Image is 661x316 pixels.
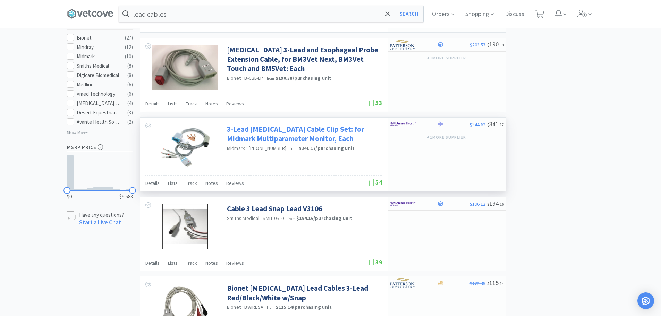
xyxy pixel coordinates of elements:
[186,101,197,107] span: Track
[285,215,287,221] span: ·
[77,34,120,42] div: Bionet
[168,180,178,186] span: Lists
[470,280,485,287] span: $122.49
[145,260,160,266] span: Details
[499,42,504,48] span: . 38
[127,118,133,126] div: ( 2 )
[205,101,218,107] span: Notes
[390,119,416,129] img: f6b2451649754179b5b4e0c70c3f7cb0_2.png
[227,145,245,151] a: Midmark
[368,99,382,107] span: 53
[263,215,284,221] span: SMIT-0510
[470,201,485,207] span: $196.12
[186,260,197,266] span: Track
[264,75,265,81] span: ·
[205,180,218,186] span: Notes
[145,180,160,186] span: Details
[77,109,120,117] div: Desert Equestrian
[487,281,489,286] span: $
[637,292,654,309] div: Open Intercom Messenger
[499,202,504,207] span: . 16
[168,260,178,266] span: Lists
[290,146,297,151] span: from
[390,40,416,50] img: f5e969b455434c6296c6d81ef179fa71_3.png
[67,143,133,151] h5: MSRP Price
[205,260,218,266] span: Notes
[424,133,469,142] button: +1more supplier
[226,180,244,186] span: Reviews
[424,53,469,63] button: +1more supplier
[267,305,274,310] span: from
[186,180,197,186] span: Track
[125,34,133,42] div: ( 27 )
[127,80,133,89] div: ( 6 )
[145,101,160,107] span: Details
[487,40,504,48] span: 190
[119,6,423,22] input: Search by item, sku, manufacturer, ingredient, size...
[287,145,289,151] span: ·
[487,122,489,127] span: $
[264,304,266,310] span: ·
[168,101,178,107] span: Lists
[152,45,218,90] img: f3ad9da401344a6b9f0862be49c28bdd_244425.png
[487,42,489,48] span: $
[79,211,124,219] p: Have any questions?
[227,45,381,74] a: [MEDICAL_DATA] 3-Lead and Esophageal Probe Extension Cable, for BM3Vet Next, BM3Vet Touch and BM5...
[127,109,133,117] div: ( 3 )
[125,43,133,51] div: ( 12 )
[470,121,485,128] span: $344.62
[299,145,355,151] strong: $341.17 / purchasing unit
[242,75,243,81] span: ·
[227,215,260,221] a: Smiths Medical
[267,76,274,81] span: from
[227,125,381,144] a: 3-Lead [MEDICAL_DATA] Cable Clip Set: for Midmark Multiparameter Monitor, Each
[246,145,247,151] span: ·
[77,52,120,61] div: Midmark
[162,204,208,249] img: 256691f16f2c4a68a6bf7937fc94f243_616661.png
[499,122,504,127] span: . 17
[67,127,89,136] p: Show More
[226,101,244,107] span: Reviews
[487,202,489,207] span: $
[296,215,353,221] strong: $194.16 / purchasing unit
[77,43,120,51] div: Mindray
[151,125,219,170] img: 99dc09fc72de41ab9cccbc755a0a5e10_325050.jpeg
[77,118,120,126] div: Avante Health Solutions
[227,304,241,310] a: Bionet
[127,99,133,108] div: ( 4 )
[487,199,504,207] span: 194
[127,62,133,70] div: ( 8 )
[127,71,133,79] div: ( 8 )
[125,52,133,61] div: ( 10 )
[470,42,485,48] span: $202.53
[77,71,120,79] div: Digicare Biomedical
[226,260,244,266] span: Reviews
[79,219,121,226] a: Start a Live Chat
[119,193,133,201] span: $9,583
[77,99,120,108] div: [MEDICAL_DATA] Medical
[390,198,416,209] img: f6b2451649754179b5b4e0c70c3f7cb0_2.png
[127,90,133,98] div: ( 6 )
[227,75,241,81] a: Bionet
[67,193,72,201] span: $0
[276,304,332,310] strong: $115.14 / purchasing unit
[227,204,322,213] a: Cable 3 Lead Snap Lead V3106
[77,80,120,89] div: Medline
[244,304,263,310] span: BWIRESA
[288,216,295,221] span: from
[502,11,527,17] a: Discuss
[77,90,120,98] div: Vmed Technology
[260,215,262,221] span: ·
[244,75,263,81] span: B-CBL-EP
[487,120,504,128] span: 341
[77,62,120,70] div: Smiths Medical
[276,75,332,81] strong: $190.38 / purchasing unit
[499,281,504,286] span: . 14
[242,304,243,310] span: ·
[368,258,382,266] span: 39
[395,6,423,22] button: Search
[390,278,416,288] img: f5e969b455434c6296c6d81ef179fa71_3.png
[368,178,382,186] span: 54
[249,145,287,151] span: [PHONE_NUMBER]
[227,283,381,302] a: Bionet [MEDICAL_DATA] Lead Cables 3-Lead Red/Black/White w/Snap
